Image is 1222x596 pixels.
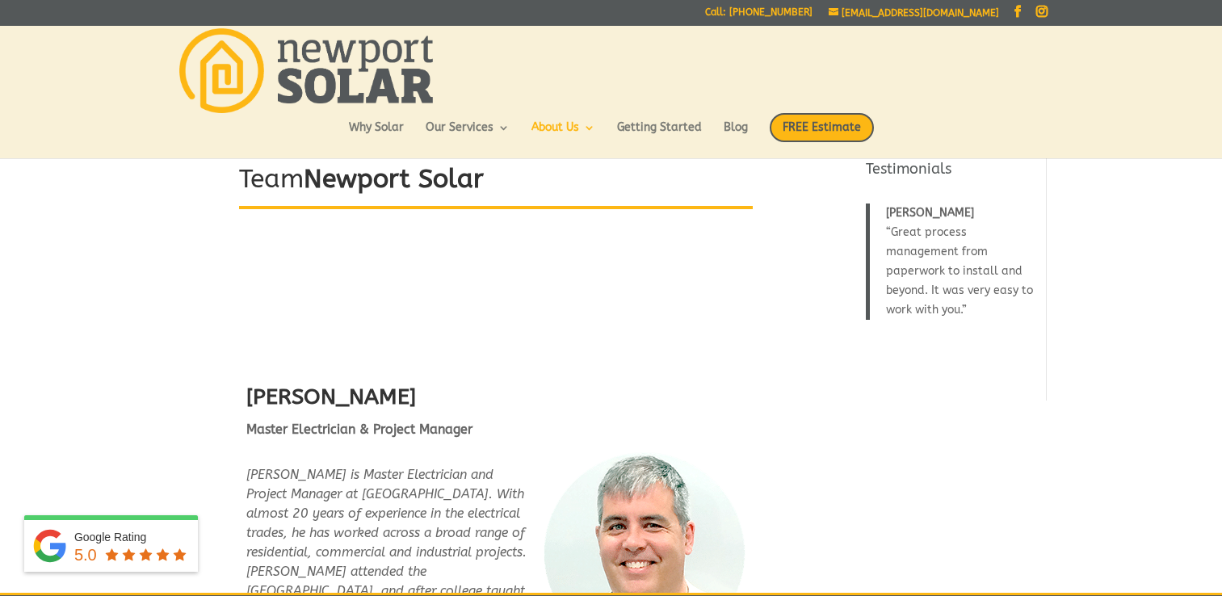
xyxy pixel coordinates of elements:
[349,122,404,149] a: Why Solar
[246,384,416,409] strong: [PERSON_NAME]
[724,122,748,149] a: Blog
[246,422,472,437] strong: Master Electrician & Project Manager
[179,28,433,113] img: Newport Solar | Solar Energy Optimized.
[74,529,190,545] div: Google Rating
[426,122,510,149] a: Our Services
[74,546,97,564] span: 5.0
[705,7,813,24] a: Call: [PHONE_NUMBER]
[866,159,1036,187] h4: Testimonials
[866,204,1037,320] blockquote: Great process management from paperwork to install and beyond. It was very easy to work with you.
[617,122,702,149] a: Getting Started
[886,206,974,220] span: [PERSON_NAME]
[770,113,874,158] a: FREE Estimate
[770,113,874,142] span: FREE Estimate
[304,164,484,194] strong: Newport Solar
[239,162,753,206] h1: Team
[829,7,999,19] a: [EMAIL_ADDRESS][DOMAIN_NAME]
[531,122,595,149] a: About Us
